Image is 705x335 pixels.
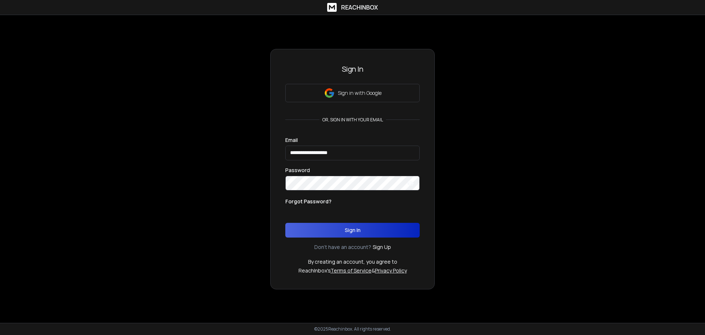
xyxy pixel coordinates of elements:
label: Password [285,168,310,173]
p: Forgot Password? [285,198,332,205]
h1: ReachInbox [341,3,378,12]
p: By creating an account, you agree to [308,258,397,265]
p: © 2025 Reachinbox. All rights reserved. [314,326,391,332]
a: Privacy Policy [375,267,407,274]
p: Sign in with Google [338,89,382,97]
p: Don't have an account? [314,243,371,251]
p: or, sign in with your email [319,117,386,123]
a: Terms of Service [330,267,372,274]
p: ReachInbox's & [299,267,407,274]
button: Sign In [285,223,420,238]
h3: Sign In [285,64,420,74]
label: Email [285,138,298,143]
a: Sign Up [373,243,391,251]
button: Sign in with Google [285,84,420,102]
a: ReachInbox [327,3,378,12]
